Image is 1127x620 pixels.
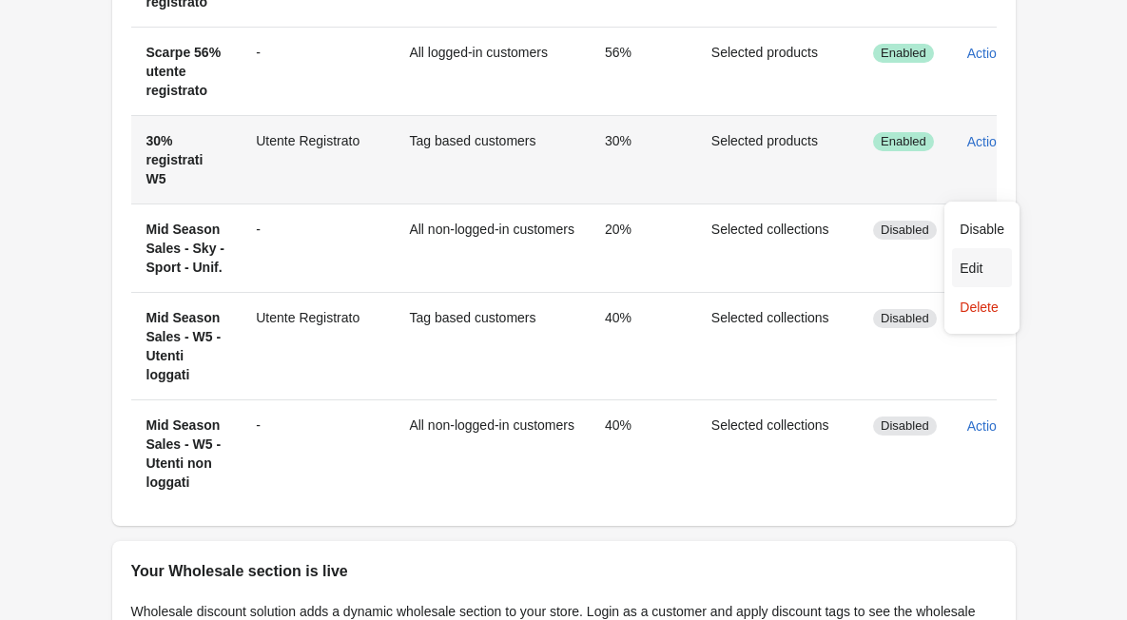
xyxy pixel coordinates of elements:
td: All logged-in customers [394,27,590,115]
td: 30% [590,115,696,203]
button: Actions [960,409,1038,443]
td: Utente Registrato [241,292,394,399]
button: Disable [952,209,1012,248]
span: Disable [960,220,1004,239]
td: Utente Registrato [241,115,394,203]
span: Mid Season Sales - Sky - Sport - Unif. [146,222,225,275]
td: Selected products [696,27,858,115]
button: Edit [952,248,1012,287]
td: Selected collections [696,292,858,399]
span: 30% registrati W5 [146,133,204,186]
span: Enabled [881,46,926,61]
td: All non-logged-in customers [394,203,590,292]
td: 40% [590,399,696,507]
td: Selected products [696,115,858,203]
span: Edit [960,259,1004,278]
td: - [241,399,394,507]
span: Disabled [881,311,929,326]
td: 20% [590,203,696,292]
td: - [241,203,394,292]
span: Mid Season Sales - W5 - Utenti loggati [146,310,222,382]
span: Disabled [881,418,929,434]
button: Actions [960,36,1038,70]
span: Actions [967,46,1011,61]
span: Scarpe 56% utente registrato [146,45,222,98]
td: - [241,27,394,115]
td: Selected collections [696,203,858,292]
td: Tag based customers [394,292,590,399]
td: All non-logged-in customers [394,399,590,507]
span: Delete [960,298,1004,317]
button: Delete [952,287,1012,326]
td: Selected collections [696,399,858,507]
span: Enabled [881,134,926,149]
span: Mid Season Sales - W5 - Utenti non loggati [146,417,222,490]
h2: Your Wholesale section is live [131,560,997,583]
td: 40% [590,292,696,399]
td: 56% [590,27,696,115]
span: Actions [967,418,1011,434]
button: Actions [960,125,1038,159]
span: Disabled [881,223,929,238]
td: Tag based customers [394,115,590,203]
span: Actions [967,134,1011,149]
